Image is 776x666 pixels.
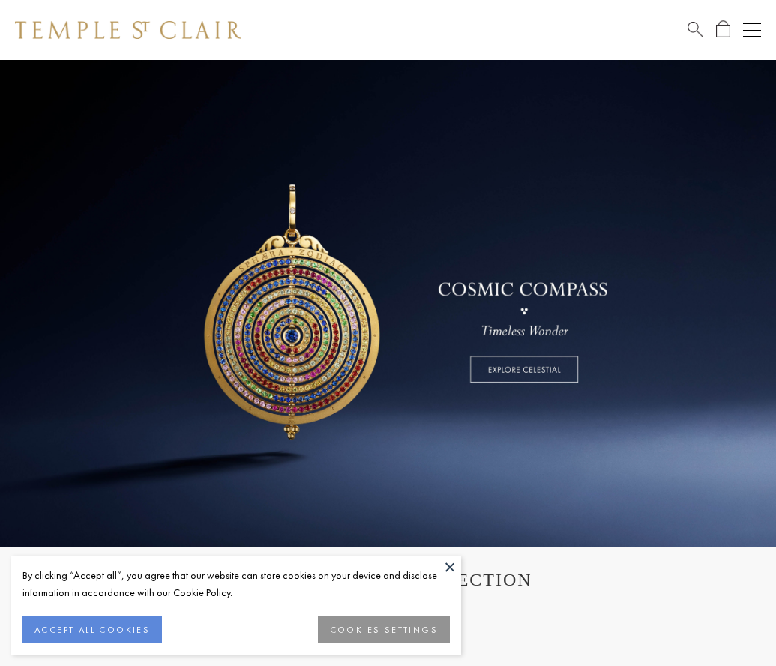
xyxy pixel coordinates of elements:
div: By clicking “Accept all”, you agree that our website can store cookies on your device and disclos... [22,567,450,601]
button: COOKIES SETTINGS [318,616,450,643]
button: ACCEPT ALL COOKIES [22,616,162,643]
button: Open navigation [743,21,761,39]
a: Open Shopping Bag [716,20,730,39]
img: Temple St. Clair [15,21,241,39]
a: Search [688,20,703,39]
